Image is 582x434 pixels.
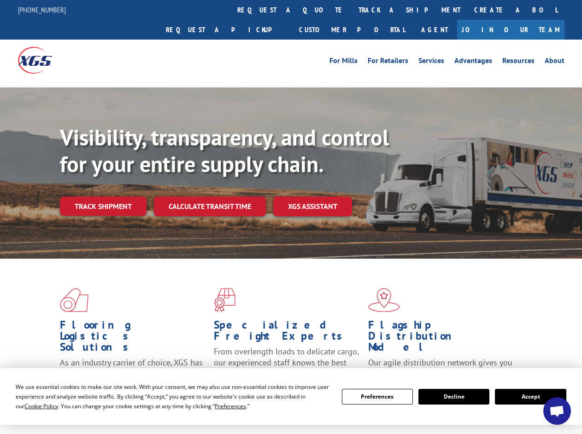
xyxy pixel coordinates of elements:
a: About [545,57,564,67]
h1: Specialized Freight Experts [214,319,361,346]
a: Track shipment [60,197,147,216]
a: XGS ASSISTANT [273,197,352,216]
a: Services [418,57,444,67]
img: xgs-icon-total-supply-chain-intelligence-red [60,288,88,312]
img: xgs-icon-flagship-distribution-model-red [368,288,400,312]
div: Open chat [543,397,571,425]
button: Decline [418,389,489,405]
a: [PHONE_NUMBER] [18,5,66,14]
a: Calculate transit time [154,197,266,216]
a: Request a pickup [159,20,292,40]
span: Our agile distribution network gives you nationwide inventory management on demand. [368,357,512,390]
span: Cookie Policy [24,402,58,410]
img: xgs-icon-focused-on-flooring-red [214,288,235,312]
a: Resources [502,57,535,67]
p: From overlength loads to delicate cargo, our experienced staff knows the best way to move your fr... [214,346,361,387]
div: We use essential cookies to make our site work. With your consent, we may also use non-essential ... [16,382,330,411]
button: Accept [495,389,566,405]
h1: Flooring Logistics Solutions [60,319,207,357]
a: For Retailers [368,57,408,67]
a: Advantages [454,57,492,67]
a: Agent [412,20,457,40]
a: Customer Portal [292,20,412,40]
button: Preferences [342,389,413,405]
h1: Flagship Distribution Model [368,319,515,357]
b: Visibility, transparency, and control for your entire supply chain. [60,123,389,178]
a: Join Our Team [457,20,564,40]
span: Preferences [215,402,246,410]
a: For Mills [329,57,358,67]
span: As an industry carrier of choice, XGS has brought innovation and dedication to flooring logistics... [60,357,203,390]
